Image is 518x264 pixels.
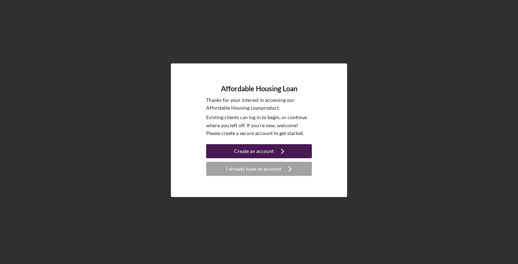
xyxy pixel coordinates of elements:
a: Create an account [206,144,312,160]
p: Thanks for your interest in accessing our Affordable Housing Loan product. [206,96,312,112]
div: I already have an account [226,162,281,176]
button: Create an account [206,144,312,158]
p: Existing clients can log in to begin, or continue where you left off. If you're new, welcome! Ple... [206,113,312,137]
div: Create an account [234,144,274,158]
h4: Affordable Housing Loan [221,85,297,93]
button: I already have an account [206,162,312,176]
